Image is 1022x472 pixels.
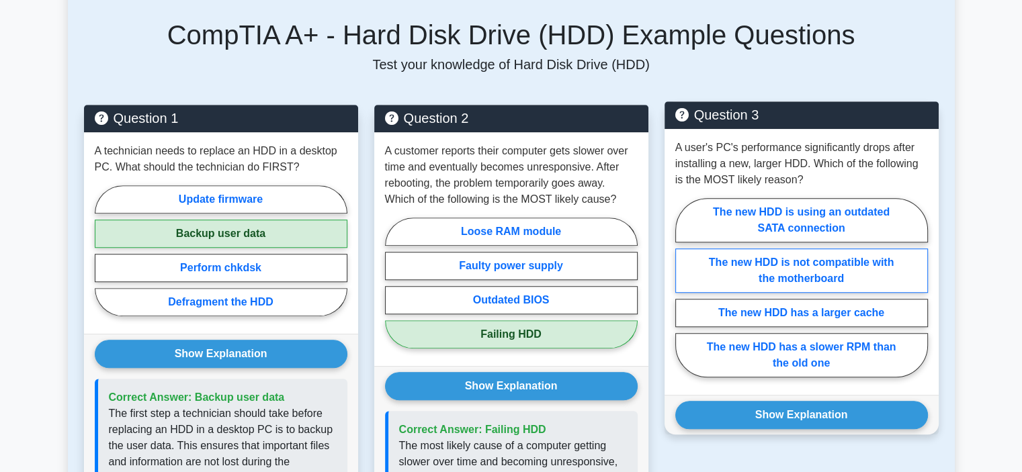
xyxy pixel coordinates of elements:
h5: CompTIA A+ - Hard Disk Drive (HDD) Example Questions [84,19,939,51]
p: Test your knowledge of Hard Disk Drive (HDD) [84,56,939,73]
label: Loose RAM module [385,218,638,246]
label: The new HDD has a slower RPM than the old one [675,333,928,377]
label: The new HDD has a larger cache [675,299,928,327]
label: The new HDD is using an outdated SATA connection [675,198,928,242]
label: Update firmware [95,185,347,214]
button: Show Explanation [385,372,638,400]
button: Show Explanation [675,401,928,429]
p: A user's PC's performance significantly drops after installing a new, larger HDD. Which of the fo... [675,140,928,188]
label: The new HDD is not compatible with the motherboard [675,248,928,293]
label: Faulty power supply [385,252,638,280]
label: Outdated BIOS [385,286,638,314]
button: Show Explanation [95,340,347,368]
label: Backup user data [95,220,347,248]
p: A technician needs to replace an HDD in a desktop PC. What should the technician do FIRST? [95,143,347,175]
span: Correct Answer: Failing HDD [399,424,546,435]
span: Correct Answer: Backup user data [109,391,285,403]
label: Failing HDD [385,320,638,348]
label: Perform chkdsk [95,254,347,282]
h5: Question 2 [385,110,638,126]
h5: Question 1 [95,110,347,126]
p: A customer reports their computer gets slower over time and eventually becomes unresponsive. Afte... [385,143,638,207]
label: Defragment the HDD [95,288,347,316]
h5: Question 3 [675,107,928,123]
